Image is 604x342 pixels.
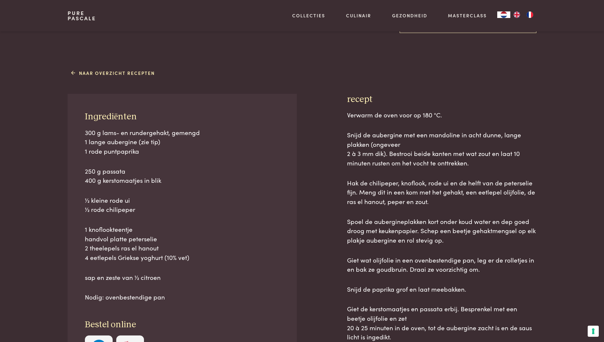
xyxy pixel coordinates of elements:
[347,110,442,119] span: Verwarm de oven voor op 180 °C.
[497,11,510,18] a: NL
[68,10,96,21] a: PurePascale
[510,11,523,18] a: EN
[85,137,160,146] span: 1 lange aubergine (zie tip)
[347,217,536,244] span: Spoel de aubergineplakken kort onder koud water en dep goed droog met keukenpapier. Schep een bee...
[347,304,517,322] span: Giet de kerstomaatjes en passata erbij. Besprenkel met een beetje olijfolie en zet
[392,12,427,19] a: Gezondheid
[588,326,599,337] button: Uw voorkeuren voor toestemming voor trackingtechnologieën
[85,319,279,331] h3: Bestel online
[347,178,535,206] span: Hak de chilipeper, knoflook, rode ui en de helft van de peterselie fijn. Meng dit in een kom met ...
[71,70,155,77] a: Naar overzicht recepten
[347,255,534,274] span: Giet wat olijfolie in een ovenbestendige pan, leg er de rolletjes in en bak ze goudbruin. Draai z...
[523,11,536,18] a: FR
[346,12,371,19] a: Culinair
[347,149,520,167] span: 2 à 3 mm dik). Bestrooi beide kanten met wat zout en laat 10 minuten rusten om het vocht te ontt...
[85,205,135,214] span: 1⁄2 rode chilipeper
[85,112,137,121] span: Ingrediënten
[85,292,165,301] span: Nodig: ovenbestendige pan
[85,243,159,252] span: 2 theelepels ras el hanout
[347,94,536,105] h3: recept
[292,12,325,19] a: Collecties
[85,253,189,262] span: 4 eetlepels Griekse yoghurt (10% vet)
[85,196,130,204] span: 1⁄2 kleine rode ui
[85,225,133,233] span: 1 knoflookteentje
[85,128,200,137] span: 300 g lams- en rundergehakt, gemengd
[85,176,161,184] span: 400 g kerstomaatjes in blik
[85,234,157,243] span: handvol platte peterselie
[85,273,161,282] span: sap en zeste van 1⁄2 citroen
[347,130,521,148] span: Snijd de aubergine met een mandoline in acht dunne, lange plakken (ongeveer
[347,323,532,341] span: 20 à 25 minuten in de oven, tot de aubergine zacht is en de saus licht is ingedikt.
[347,284,466,293] span: Snijd de paprika grof en laat meebakken.
[497,11,510,18] div: Language
[85,146,139,155] span: 1 rode puntpaprika
[510,11,536,18] ul: Language list
[448,12,487,19] a: Masterclass
[85,166,125,175] span: 250 g passata
[497,11,536,18] aside: Language selected: Nederlands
